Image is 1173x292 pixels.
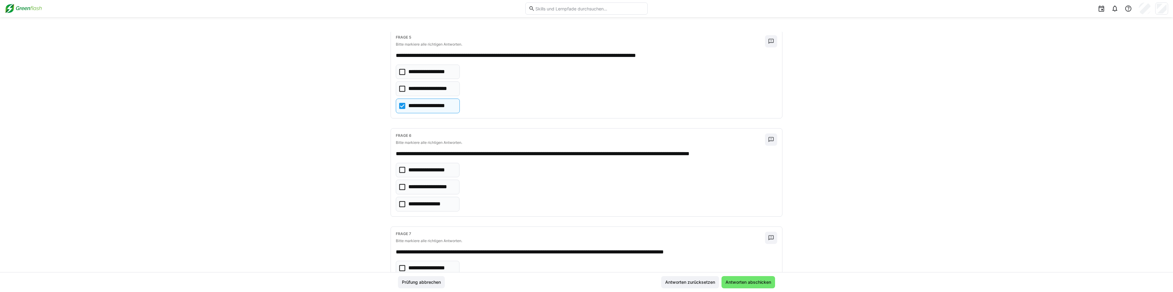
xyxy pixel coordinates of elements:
button: Prüfung abbrechen [398,276,445,288]
p: Bitte markiere alle richtigen Antworten. [396,140,765,145]
input: Skills und Lernpfade durchsuchen… [535,6,644,11]
h4: Frage 7 [396,232,765,236]
p: Bitte markiere alle richtigen Antworten. [396,42,765,47]
h4: Frage 6 [396,133,765,138]
h4: Frage 5 [396,35,765,39]
button: Antworten zurücksetzen [661,276,719,288]
span: Antworten abschicken [725,279,772,285]
span: Prüfung abbrechen [401,279,442,285]
span: Antworten zurücksetzen [664,279,716,285]
button: Antworten abschicken [721,276,775,288]
p: Bitte markiere alle richtigen Antworten. [396,238,765,243]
